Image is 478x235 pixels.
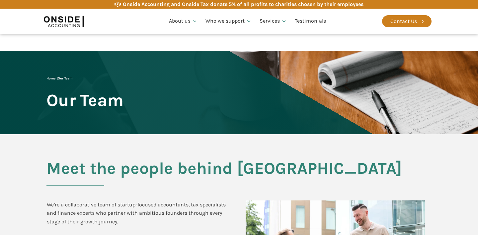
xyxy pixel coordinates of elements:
[46,159,432,186] h2: Meet the people behind [GEOGRAPHIC_DATA]
[46,76,55,80] a: Home
[58,76,72,80] span: Our Team
[44,14,84,29] img: Onside Accounting
[165,10,201,33] a: About us
[201,10,256,33] a: Who we support
[46,76,72,80] span: |
[46,91,123,109] span: Our Team
[256,10,291,33] a: Services
[382,15,432,27] a: Contact Us
[291,10,330,33] a: Testimonials
[390,17,417,26] div: Contact Us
